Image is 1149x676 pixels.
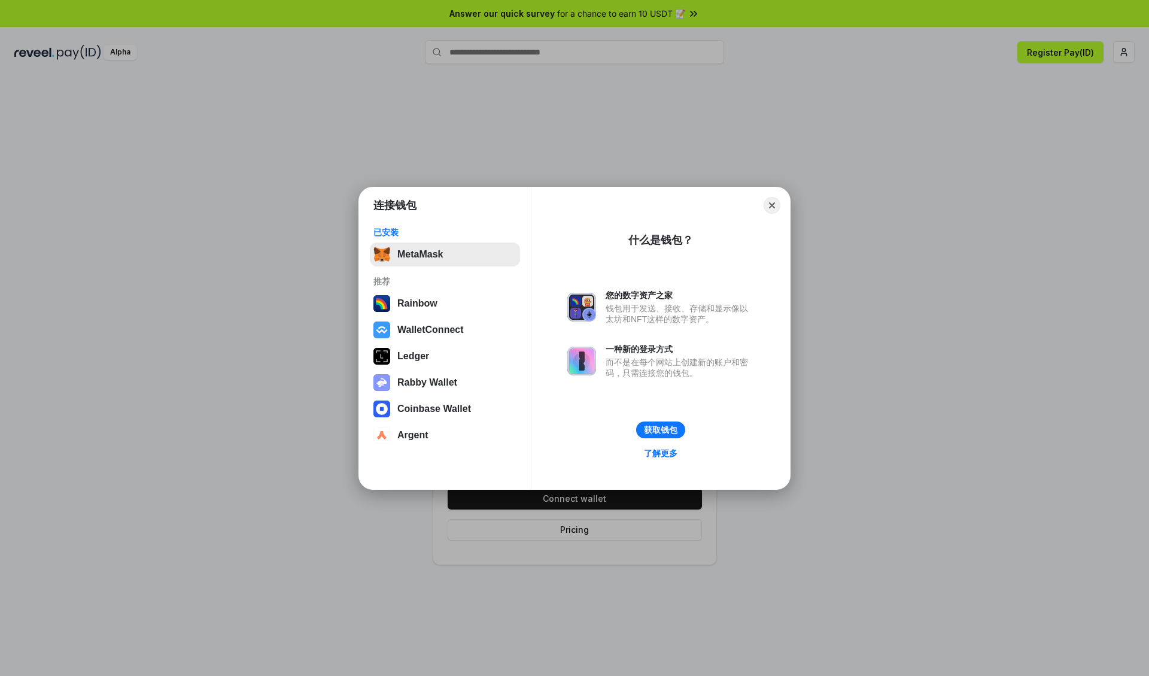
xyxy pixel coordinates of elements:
[370,242,520,266] button: MetaMask
[397,377,457,388] div: Rabby Wallet
[606,357,754,378] div: 而不是在每个网站上创建新的账户和密码，只需连接您的钱包。
[370,397,520,421] button: Coinbase Wallet
[567,293,596,322] img: svg+xml,%3Csvg%20xmlns%3D%22http%3A%2F%2Fwww.w3.org%2F2000%2Fsvg%22%20fill%3D%22none%22%20viewBox...
[397,325,464,335] div: WalletConnect
[606,303,754,325] div: 钱包用于发送、接收、存储和显示像以太坊和NFT这样的数字资产。
[373,198,417,213] h1: 连接钱包
[370,423,520,447] button: Argent
[644,448,677,459] div: 了解更多
[370,292,520,316] button: Rainbow
[397,249,443,260] div: MetaMask
[373,322,390,338] img: svg+xml,%3Csvg%20width%3D%2228%22%20height%3D%2228%22%20viewBox%3D%220%200%2028%2028%22%20fill%3D...
[636,422,685,438] button: 获取钱包
[397,404,471,414] div: Coinbase Wallet
[397,430,428,441] div: Argent
[397,351,429,362] div: Ledger
[567,347,596,375] img: svg+xml,%3Csvg%20xmlns%3D%22http%3A%2F%2Fwww.w3.org%2F2000%2Fsvg%22%20fill%3D%22none%22%20viewBox...
[373,227,516,238] div: 已安装
[373,276,516,287] div: 推荐
[637,445,685,461] a: 了解更多
[373,374,390,391] img: svg+xml,%3Csvg%20xmlns%3D%22http%3A%2F%2Fwww.w3.org%2F2000%2Fsvg%22%20fill%3D%22none%22%20viewBox...
[373,295,390,312] img: svg+xml,%3Csvg%20width%3D%22120%22%20height%3D%22120%22%20viewBox%3D%220%200%20120%20120%22%20fil...
[373,246,390,263] img: svg+xml,%3Csvg%20fill%3D%22none%22%20height%3D%2233%22%20viewBox%3D%220%200%2035%2033%22%20width%...
[373,401,390,417] img: svg+xml,%3Csvg%20width%3D%2228%22%20height%3D%2228%22%20viewBox%3D%220%200%2028%2028%22%20fill%3D...
[628,233,693,247] div: 什么是钱包？
[373,427,390,444] img: svg+xml,%3Csvg%20width%3D%2228%22%20height%3D%2228%22%20viewBox%3D%220%200%2028%2028%22%20fill%3D...
[370,344,520,368] button: Ledger
[606,344,754,354] div: 一种新的登录方式
[373,348,390,365] img: svg+xml,%3Csvg%20xmlns%3D%22http%3A%2F%2Fwww.w3.org%2F2000%2Fsvg%22%20width%3D%2228%22%20height%3...
[606,290,754,301] div: 您的数字资产之家
[370,318,520,342] button: WalletConnect
[764,197,780,214] button: Close
[370,371,520,395] button: Rabby Wallet
[397,298,437,309] div: Rainbow
[644,425,677,435] div: 获取钱包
